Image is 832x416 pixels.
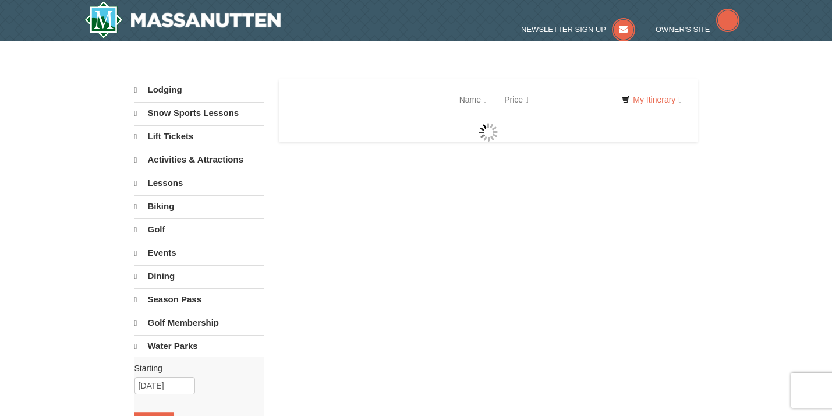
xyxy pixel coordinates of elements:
[134,218,264,241] a: Golf
[134,242,264,264] a: Events
[656,25,739,34] a: Owner's Site
[84,1,281,38] a: Massanutten Resort
[134,125,264,147] a: Lift Tickets
[521,25,606,34] span: Newsletter Sign Up
[134,362,256,374] label: Starting
[134,312,264,334] a: Golf Membership
[134,149,264,171] a: Activities & Attractions
[134,195,264,217] a: Biking
[134,265,264,287] a: Dining
[84,1,281,38] img: Massanutten Resort Logo
[134,79,264,101] a: Lodging
[134,288,264,311] a: Season Pass
[451,88,495,111] a: Name
[134,172,264,194] a: Lessons
[614,91,689,108] a: My Itinerary
[134,335,264,357] a: Water Parks
[656,25,710,34] span: Owner's Site
[479,123,498,142] img: wait gif
[495,88,537,111] a: Price
[134,102,264,124] a: Snow Sports Lessons
[521,25,635,34] a: Newsletter Sign Up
